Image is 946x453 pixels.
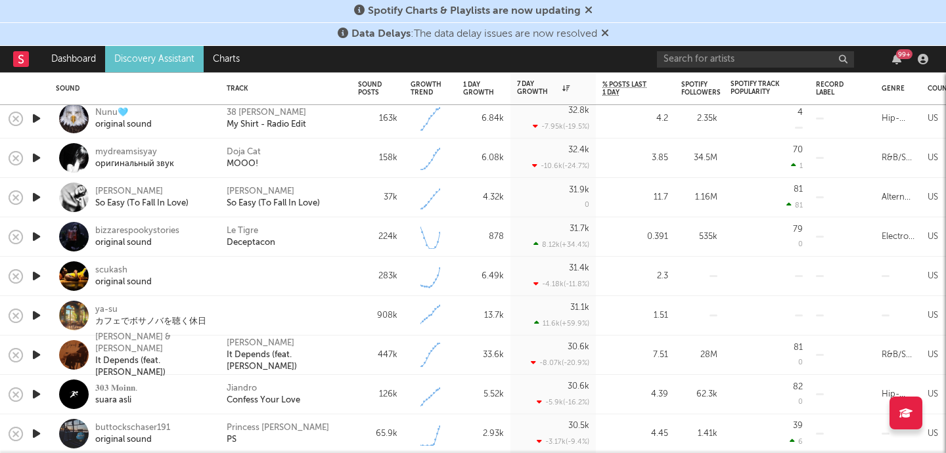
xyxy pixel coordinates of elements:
div: 224k [358,229,397,245]
div: 31.7k [570,225,589,233]
div: 1.51 [602,308,668,324]
a: My Shirt - Radio Edit [227,119,306,131]
div: 32.4k [568,146,589,154]
div: 99 + [896,49,912,59]
a: MOOO! [227,158,258,170]
div: Nunu🩵 [95,107,152,119]
div: US [928,387,938,402]
div: 7 Day Growth [517,80,570,96]
div: 30.6k [568,382,589,391]
div: So Easy (To Fall In Love) [95,198,189,209]
a: [PERSON_NAME] [227,337,294,349]
input: Search for artists [657,51,854,68]
div: 4.39 [602,387,668,402]
a: It Depends (feat. [PERSON_NAME]) [227,349,345,373]
div: R&B/Soul [882,150,914,166]
div: buttockschaser191 [95,422,170,434]
a: Discovery Assistant [105,46,204,72]
a: Princess [PERSON_NAME] [227,422,329,434]
div: -8.07k ( -20.9 % ) [531,358,589,367]
div: 28M [681,347,717,363]
div: カフェでボサノバを聴く休日 [95,316,206,328]
a: Confess Your Love [227,395,300,406]
div: 447k [358,347,397,363]
div: 2.35k [681,111,717,127]
div: Spotify Track Popularity [731,80,783,96]
div: [PERSON_NAME] [95,186,189,198]
a: [PERSON_NAME]So Easy (To Fall In Love) [95,186,189,209]
a: 𝟑𝟎𝟑 𝐌𝐨𝐢𝐧𝐧.suara asli [95,383,137,406]
div: 70 [793,146,803,154]
div: US [928,269,938,284]
a: Deceptacon [227,237,275,249]
div: 6.84k [463,111,504,127]
div: original sound [95,276,152,288]
div: 1.16M [681,190,717,205]
div: US [928,111,938,127]
div: 0.391 [602,229,668,245]
div: 31.4k [569,264,589,272]
a: buttockschaser191original sound [95,422,170,446]
a: So Easy (To Fall In Love) [227,198,320,209]
div: 30.5k [568,421,589,430]
a: mydreamsisyayоригинальный звук [95,146,174,170]
div: scukash [95,265,152,276]
div: 37k [358,190,397,205]
a: Dashboard [42,46,105,72]
div: 1 [791,162,803,170]
div: 283k [358,269,397,284]
a: PS [227,434,236,446]
div: -3.17k ( -9.4 % ) [537,437,589,446]
div: US [928,426,938,442]
div: 11.7 [602,190,668,205]
span: : The data delay issues are now resolved [351,29,597,39]
div: Doja Cat [227,146,261,158]
div: 163k [358,111,397,127]
div: 8.12k ( +34.4 % ) [533,240,589,249]
div: -4.18k ( -11.8 % ) [533,280,589,288]
div: US [928,229,938,245]
span: Dismiss [585,6,593,16]
div: suara asli [95,395,137,406]
a: Jiandro [227,383,257,395]
div: Spotify Followers [681,81,721,97]
div: -5.9k ( -16.2 % ) [537,398,589,406]
div: 82 [793,383,803,391]
div: bizzarespookystories [95,225,179,237]
div: 0 [585,202,589,209]
div: 3.85 [602,150,668,166]
div: R&B/Soul [882,347,914,363]
div: Hip-Hop/Rap [882,111,914,127]
div: Track [227,85,338,93]
div: US [928,150,938,166]
div: 1.41k [681,426,717,442]
div: -10.6k ( -24.7 % ) [532,162,589,170]
a: Le Tigre [227,225,258,237]
a: [PERSON_NAME] [227,186,294,198]
div: US [928,347,938,363]
span: % Posts Last 1 Day [602,81,648,97]
div: 535k [681,229,717,245]
div: 30.6k [568,343,589,351]
div: 0 [798,241,803,248]
span: Data Delays [351,29,411,39]
div: 79 [793,225,803,234]
div: original sound [95,434,170,446]
div: 11.6k ( +59.9 % ) [534,319,589,328]
div: Electronic [882,229,914,245]
div: 62.3k [681,387,717,402]
div: It Depends (feat. [PERSON_NAME]) [95,355,210,379]
div: -7.95k ( -19.5 % ) [533,122,589,131]
div: Growth Trend [411,81,443,97]
div: 81 [786,201,803,209]
div: Sound [56,85,207,93]
div: 6.49k [463,269,504,284]
div: US [928,190,938,205]
div: 33.6k [463,347,504,363]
